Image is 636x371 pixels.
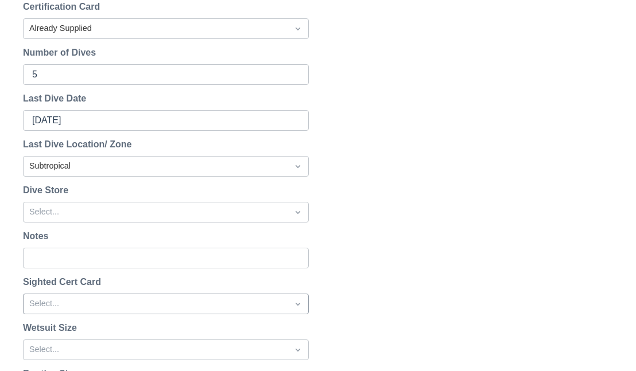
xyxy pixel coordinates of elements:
[23,275,106,289] label: Sighted Cert Card
[23,138,136,151] label: Last Dive Location/ Zone
[292,23,304,34] span: Dropdown icon
[292,344,304,356] span: Dropdown icon
[292,206,304,218] span: Dropdown icon
[292,161,304,172] span: Dropdown icon
[23,183,73,197] label: Dive Store
[23,46,100,60] label: Number of Dives
[23,321,82,335] label: Wetsuit Size
[292,298,304,310] span: Dropdown icon
[23,229,53,243] label: Notes
[23,92,91,106] label: Last Dive Date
